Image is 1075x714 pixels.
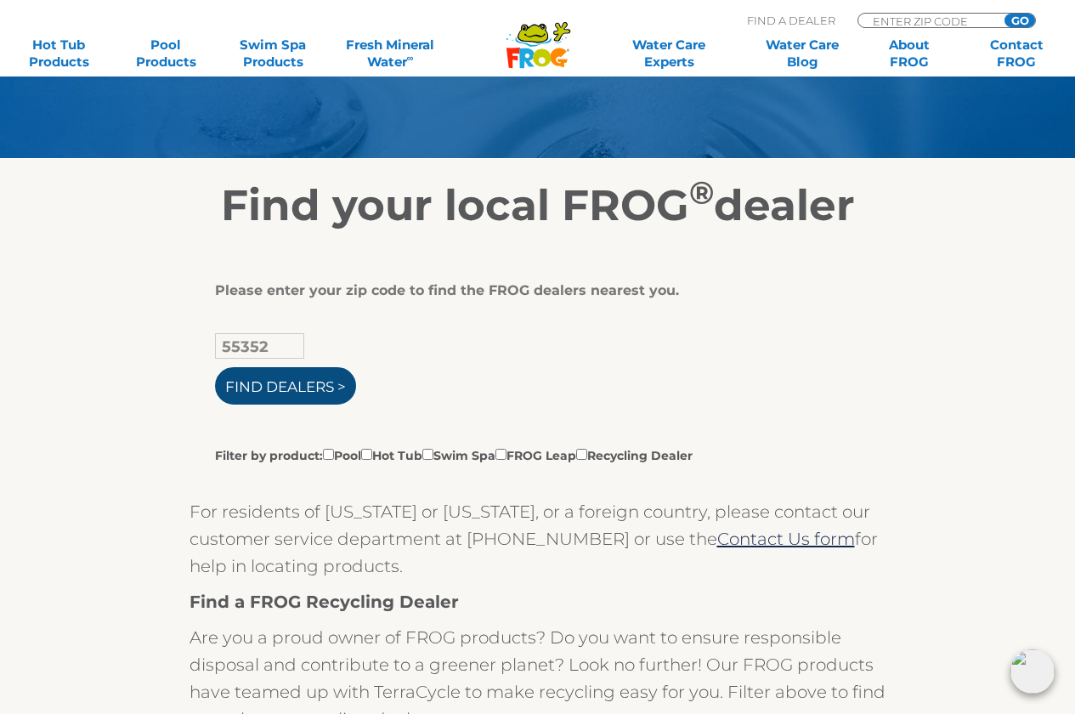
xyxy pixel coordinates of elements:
[1004,14,1035,27] input: GO
[717,529,855,549] a: Contact Us form
[231,37,314,71] a: Swim SpaProducts
[871,14,986,28] input: Zip Code Form
[190,498,886,580] p: For residents of [US_STATE] or [US_STATE], or a foreign country, please contact our customer serv...
[868,37,951,71] a: AboutFROG
[761,37,844,71] a: Water CareBlog
[124,37,207,71] a: PoolProducts
[190,592,459,612] strong: Find a FROG Recycling Dealer
[338,37,443,71] a: Fresh MineralWater∞
[361,449,372,460] input: Filter by product:PoolHot TubSwim SpaFROG LeapRecycling Dealer
[215,367,356,405] input: Find Dealers >
[323,449,334,460] input: Filter by product:PoolHot TubSwim SpaFROG LeapRecycling Dealer
[17,37,100,71] a: Hot TubProducts
[602,37,737,71] a: Water CareExperts
[422,449,433,460] input: Filter by product:PoolHot TubSwim SpaFROG LeapRecycling Dealer
[495,449,506,460] input: Filter by product:PoolHot TubSwim SpaFROG LeapRecycling Dealer
[215,445,693,464] label: Filter by product: Pool Hot Tub Swim Spa FROG Leap Recycling Dealer
[975,37,1058,71] a: ContactFROG
[689,173,714,212] sup: ®
[215,282,848,299] div: Please enter your zip code to find the FROG dealers nearest you.
[576,449,587,460] input: Filter by product:PoolHot TubSwim SpaFROG LeapRecycling Dealer
[407,52,414,64] sup: ∞
[1010,649,1055,694] img: openIcon
[15,180,1061,231] h2: Find your local FROG dealer
[747,13,835,28] p: Find A Dealer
